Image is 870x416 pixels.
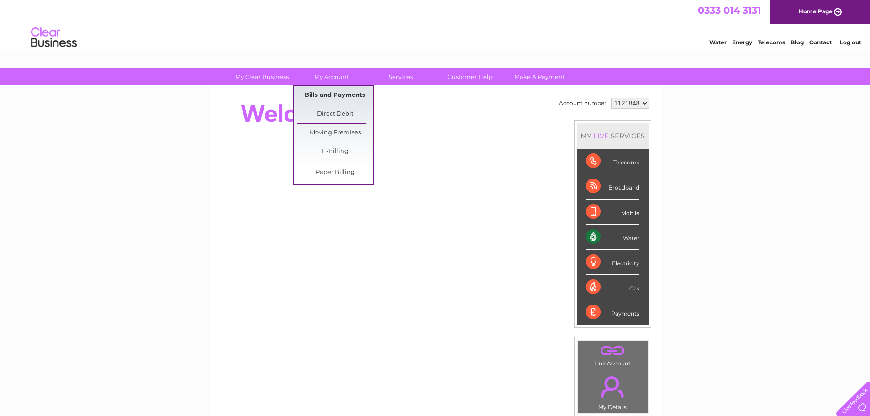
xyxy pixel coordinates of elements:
[732,39,752,46] a: Energy
[297,86,373,105] a: Bills and Payments
[220,5,651,44] div: Clear Business is a trading name of Verastar Limited (registered in [GEOGRAPHIC_DATA] No. 3667643...
[586,225,639,250] div: Water
[502,68,577,85] a: Make A Payment
[224,68,300,85] a: My Clear Business
[297,124,373,142] a: Moving Premises
[432,68,508,85] a: Customer Help
[577,123,649,149] div: MY SERVICES
[577,369,648,413] td: My Details
[297,163,373,182] a: Paper Billing
[31,24,77,52] img: logo.png
[586,200,639,225] div: Mobile
[297,105,373,123] a: Direct Debit
[809,39,832,46] a: Contact
[363,68,438,85] a: Services
[294,68,369,85] a: My Account
[580,343,645,359] a: .
[758,39,785,46] a: Telecoms
[586,174,639,199] div: Broadband
[577,340,648,369] td: Link Account
[586,300,639,325] div: Payments
[840,39,861,46] a: Log out
[586,275,639,300] div: Gas
[591,132,611,140] div: LIVE
[557,95,609,111] td: Account number
[580,371,645,403] a: .
[297,142,373,161] a: E-Billing
[709,39,727,46] a: Water
[586,149,639,174] div: Telecoms
[791,39,804,46] a: Blog
[586,250,639,275] div: Electricity
[698,5,761,16] a: 0333 014 3131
